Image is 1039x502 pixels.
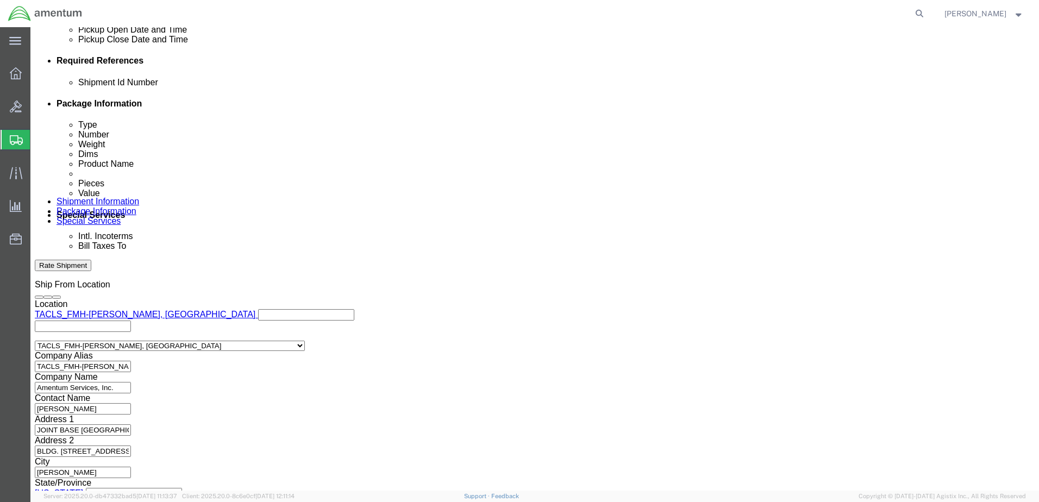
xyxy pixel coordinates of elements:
[255,493,295,499] span: [DATE] 12:11:14
[464,493,491,499] a: Support
[944,7,1024,20] button: [PERSON_NAME]
[182,493,295,499] span: Client: 2025.20.0-8c6e0cf
[491,493,519,499] a: Feedback
[8,5,83,22] img: logo
[136,493,177,499] span: [DATE] 11:13:37
[859,492,1026,501] span: Copyright © [DATE]-[DATE] Agistix Inc., All Rights Reserved
[944,8,1006,20] span: Matthew Kuffert
[30,27,1039,491] iframe: FS Legacy Container
[43,493,177,499] span: Server: 2025.20.0-db47332bad5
